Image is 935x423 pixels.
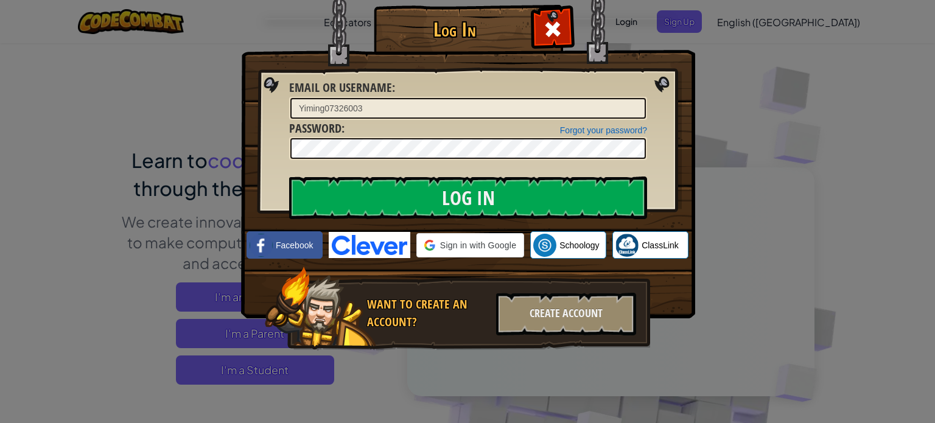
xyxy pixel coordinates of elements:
[289,120,345,138] label: :
[615,234,639,257] img: classlink-logo-small.png
[560,125,647,135] a: Forgot your password?
[377,19,532,40] h1: Log In
[289,177,647,219] input: Log In
[559,239,599,251] span: Schoology
[250,234,273,257] img: facebook_small.png
[289,120,341,136] span: Password
[440,239,516,251] span: Sign in with Google
[642,239,679,251] span: ClassLink
[276,239,313,251] span: Facebook
[329,232,410,258] img: clever-logo-blue.png
[416,233,524,257] div: Sign in with Google
[496,293,636,335] div: Create Account
[289,79,395,97] label: :
[533,234,556,257] img: schoology.png
[367,296,489,330] div: Want to create an account?
[289,79,392,96] span: Email or Username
